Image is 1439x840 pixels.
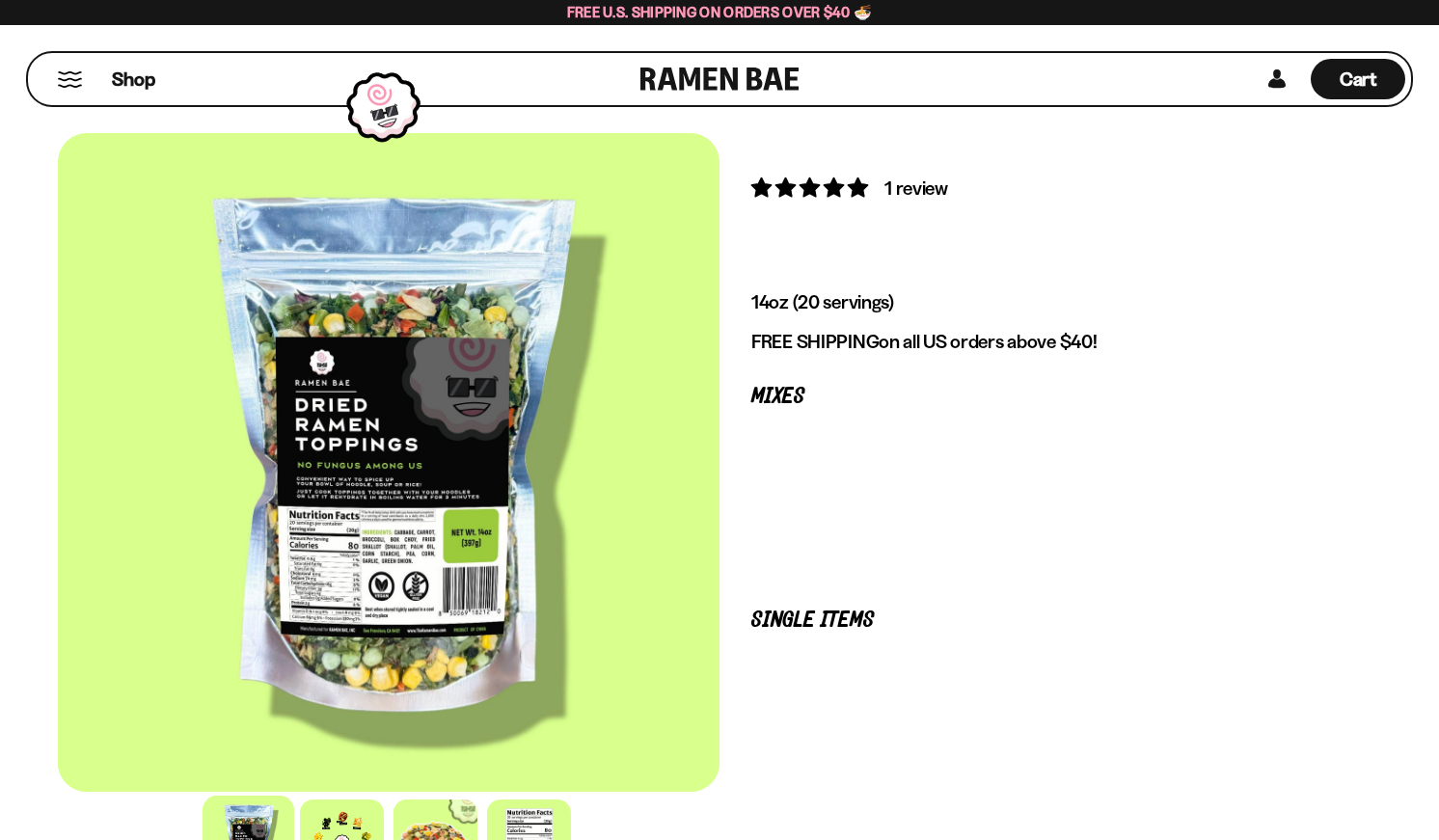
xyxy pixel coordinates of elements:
span: Free U.S. Shipping on Orders over $40 🍜 [567,3,873,21]
p: Mixes [751,388,1349,406]
strong: FREE SHIPPING [751,330,879,353]
span: Shop [112,67,155,93]
span: 1 review [884,176,948,200]
a: Cart [1311,53,1405,105]
p: Single Items [751,611,1349,630]
a: Shop [112,59,155,99]
span: Cart [1340,68,1377,91]
button: Mobile Menu Trigger [57,71,83,88]
span: 5.00 stars [751,176,872,200]
p: on all US orders above $40! [751,330,1349,354]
